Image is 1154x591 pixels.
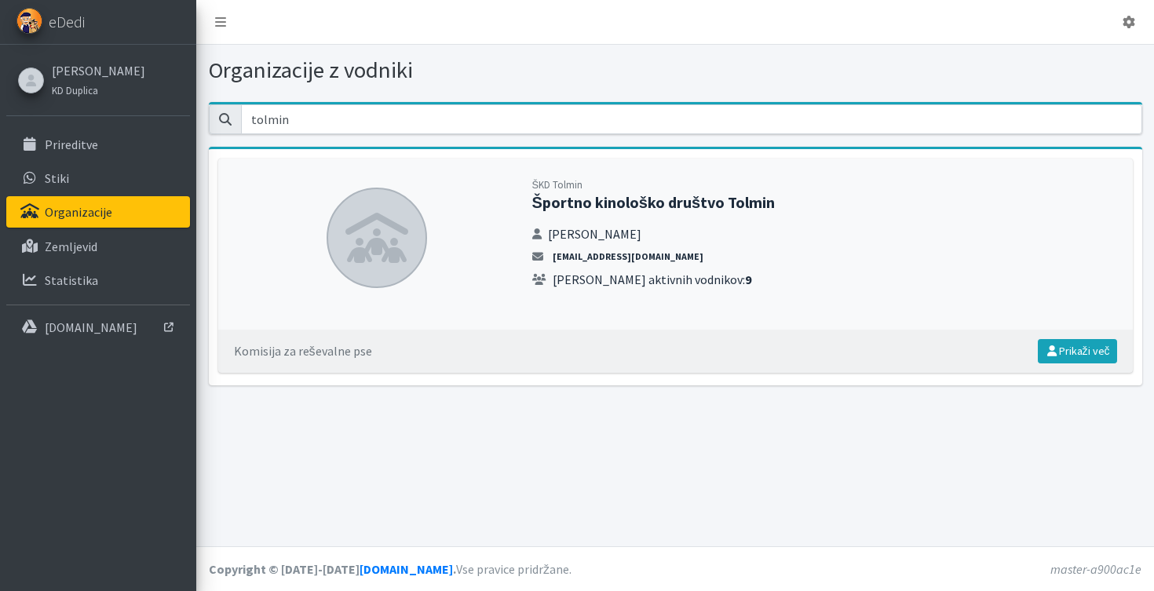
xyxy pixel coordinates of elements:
span: [PERSON_NAME] aktivnih vodnikov: [553,270,751,289]
div: Komisija za reševalne pse [234,341,372,360]
a: Statistika [6,264,190,296]
img: eDedi [16,8,42,34]
a: Prireditve [6,129,190,160]
a: [PERSON_NAME] [52,61,145,80]
em: master-a900ac1e [1050,561,1141,577]
a: Stiki [6,162,190,194]
footer: Vse pravice pridržane. [196,546,1154,591]
p: Organizacije [45,204,112,220]
a: Organizacije [6,196,190,228]
p: Prireditve [45,137,98,152]
a: Prikaži več [1038,339,1117,363]
small: KD Duplica [52,84,98,97]
strong: Copyright © [DATE]-[DATE] . [209,561,456,577]
a: Zemljevid [6,231,190,262]
a: [DOMAIN_NAME] [360,561,453,577]
a: [DOMAIN_NAME] [6,312,190,343]
input: Išči [241,104,1142,134]
h1: Organizacije z vodniki [209,57,670,84]
p: [DOMAIN_NAME] [45,319,137,335]
a: KD Duplica [52,80,145,99]
h2: Športno kinološko društvo Tolmin [532,193,1117,212]
span: [PERSON_NAME] [548,224,641,243]
strong: 9 [745,272,751,287]
a: [EMAIL_ADDRESS][DOMAIN_NAME] [550,250,708,264]
p: Stiki [45,170,69,186]
p: Statistika [45,272,98,288]
small: ŠKD Tolmin [532,178,583,191]
span: eDedi [49,10,85,34]
p: Zemljevid [45,239,97,254]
